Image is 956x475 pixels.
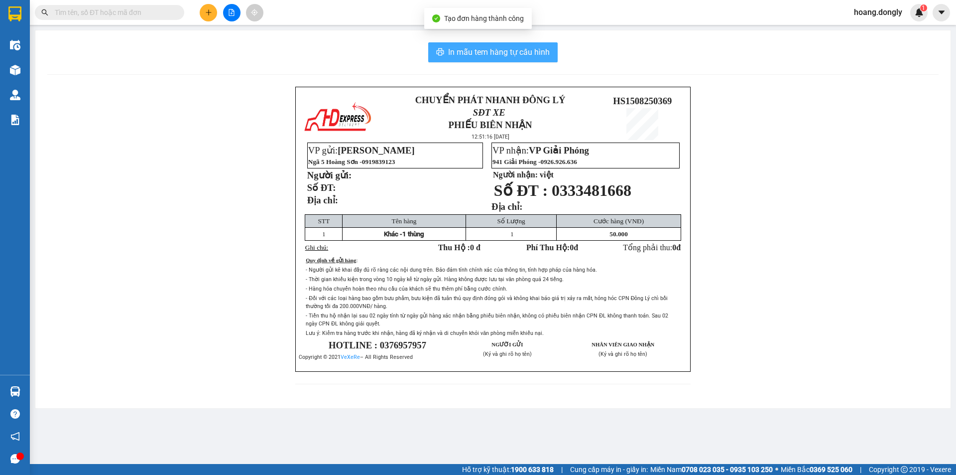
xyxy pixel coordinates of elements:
[494,181,548,199] span: Số ĐT :
[444,14,524,22] span: Tạo đơn hàng thành công
[915,8,924,17] img: icon-new-feature
[318,217,330,225] span: STT
[561,464,563,475] span: |
[592,342,654,347] strong: NHÂN VIÊN GIAO NHẬN
[307,170,352,180] strong: Người gửi:
[491,201,522,212] strong: Địa chỉ:
[428,42,558,62] button: printerIn mẫu tem hàng tự cấu hình
[497,217,525,225] span: Số Lượng
[526,243,578,252] strong: Phí Thu Hộ: đ
[846,6,910,18] span: hoang.dongly
[781,464,852,475] span: Miền Bắc
[472,134,509,140] span: 12:51:16 [DATE]
[322,230,326,238] span: 1
[937,8,946,17] span: caret-down
[10,454,20,464] span: message
[306,286,507,292] span: - Hàng hóa chuyển hoàn theo nhu cầu của khách sẽ thu thêm phí bằng cước chính.
[860,464,861,475] span: |
[436,48,444,57] span: printer
[246,4,263,21] button: aim
[306,295,668,310] span: - Đối với các loại hàng bao gồm bưu phẩm, bưu kiện đã tuân thủ quy định đóng gói và không khai bá...
[402,230,424,238] span: 1 thùng
[308,145,415,156] span: VP gửi:
[10,386,20,397] img: warehouse-icon
[303,100,372,135] img: logo
[609,230,628,238] span: 50.000
[672,243,676,252] span: 0
[55,7,172,18] input: Tìm tên, số ĐT hoặc mã đơn
[329,340,426,350] span: HOTLINE : 0376957957
[613,96,672,106] span: HS1508250369
[306,267,597,273] span: - Người gửi kê khai đầy đủ rõ ràng các nội dung trên. Bảo đảm tính chính xác của thông tin, tính ...
[682,466,773,474] strong: 0708 023 035 - 0935 103 250
[470,243,480,252] span: 0 đ
[438,243,480,252] strong: Thu Hộ :
[623,243,681,252] span: Tổng phải thu:
[901,466,908,473] span: copyright
[205,9,212,16] span: plus
[650,464,773,475] span: Miền Nam
[362,158,395,165] span: 0919839123
[448,46,550,58] span: In mẫu tem hàng tự cấu hình
[305,244,328,251] span: Ghi chú:
[492,158,577,165] span: 941 Giải Phóng -
[306,258,356,263] span: Quy định về gửi hàng
[307,182,336,193] strong: Số ĐT:
[775,468,778,472] span: ⚪️
[529,145,589,156] span: VP Giải Phóng
[570,464,648,475] span: Cung cấp máy in - giấy in:
[598,351,647,357] span: (Ký và ghi rõ họ tên)
[676,243,681,252] span: đ
[200,4,217,21] button: plus
[228,9,235,16] span: file-add
[306,276,564,283] span: - Thời gian khiếu kiện trong vòng 10 ngày kể từ ngày gửi. Hàng không được lưu tại văn phòng quá 2...
[392,217,417,225] span: Tên hàng
[510,230,514,238] span: 1
[10,65,20,75] img: warehouse-icon
[338,145,414,156] span: [PERSON_NAME]
[307,195,338,205] strong: Địa chỉ:
[462,464,554,475] span: Hỗ trợ kỹ thuật:
[492,145,589,156] span: VP nhận:
[570,243,574,252] span: 0
[8,6,21,21] img: logo-vxr
[356,258,358,263] span: :
[306,313,668,327] span: - Tiền thu hộ nhận lại sau 02 ngày tính từ ngày gửi hàng xác nhận bằng phiếu biên nhận, không có ...
[491,342,523,347] strong: NGƯỜI GỬI
[933,4,950,21] button: caret-down
[810,466,852,474] strong: 0369 525 060
[540,170,554,179] span: việt
[432,14,440,22] span: check-circle
[922,4,925,11] span: 1
[483,351,532,357] span: (Ký và ghi rõ họ tên)
[341,354,360,360] a: VeXeRe
[415,95,566,105] strong: CHUYỂN PHÁT NHANH ĐÔNG LÝ
[473,107,505,118] span: SĐT XE
[223,4,240,21] button: file-add
[299,354,413,360] span: Copyright © 2021 – All Rights Reserved
[594,217,644,225] span: Cước hàng (VNĐ)
[493,170,538,179] strong: Người nhận:
[308,158,395,165] span: Ngã 5 Hoàng Sơn -
[306,330,544,336] span: Lưu ý: Kiểm tra hàng trước khi nhận, hàng đã ký nhận và di chuyển khỏi văn phòng miễn khiếu nại.
[449,120,532,130] strong: PHIẾU BIÊN NHẬN
[10,115,20,125] img: solution-icon
[541,158,577,165] span: 0926.926.636
[10,40,20,50] img: warehouse-icon
[10,409,20,419] span: question-circle
[384,230,402,238] span: Khác -
[920,4,927,11] sup: 1
[511,466,554,474] strong: 1900 633 818
[552,181,631,199] span: 0333481668
[10,432,20,441] span: notification
[251,9,258,16] span: aim
[41,9,48,16] span: search
[10,90,20,100] img: warehouse-icon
